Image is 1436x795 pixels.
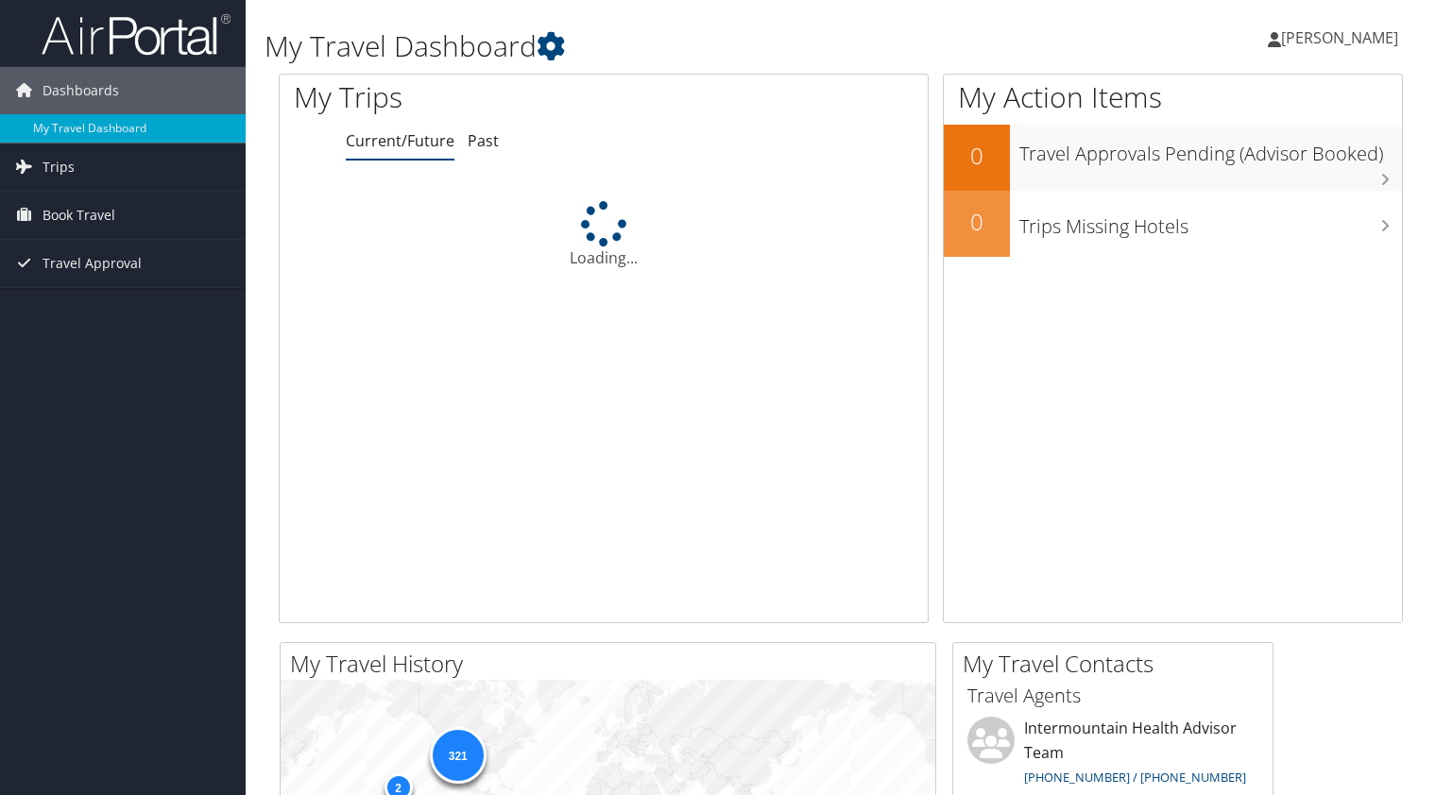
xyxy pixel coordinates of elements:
[1268,9,1417,66] a: [PERSON_NAME]
[1019,131,1402,167] h3: Travel Approvals Pending (Advisor Booked)
[967,683,1258,709] h3: Travel Agents
[1019,204,1402,240] h3: Trips Missing Hotels
[346,130,454,151] a: Current/Future
[265,26,1033,66] h1: My Travel Dashboard
[43,67,119,114] span: Dashboards
[944,125,1402,191] a: 0Travel Approvals Pending (Advisor Booked)
[429,727,486,784] div: 321
[1024,769,1246,786] a: [PHONE_NUMBER] / [PHONE_NUMBER]
[944,191,1402,257] a: 0Trips Missing Hotels
[963,648,1273,680] h2: My Travel Contacts
[294,77,643,117] h1: My Trips
[944,206,1010,238] h2: 0
[42,12,231,57] img: airportal-logo.png
[43,144,75,191] span: Trips
[944,140,1010,172] h2: 0
[43,240,142,287] span: Travel Approval
[290,648,935,680] h2: My Travel History
[43,192,115,239] span: Book Travel
[944,77,1402,117] h1: My Action Items
[1281,27,1398,48] span: [PERSON_NAME]
[280,201,928,269] div: Loading...
[468,130,499,151] a: Past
